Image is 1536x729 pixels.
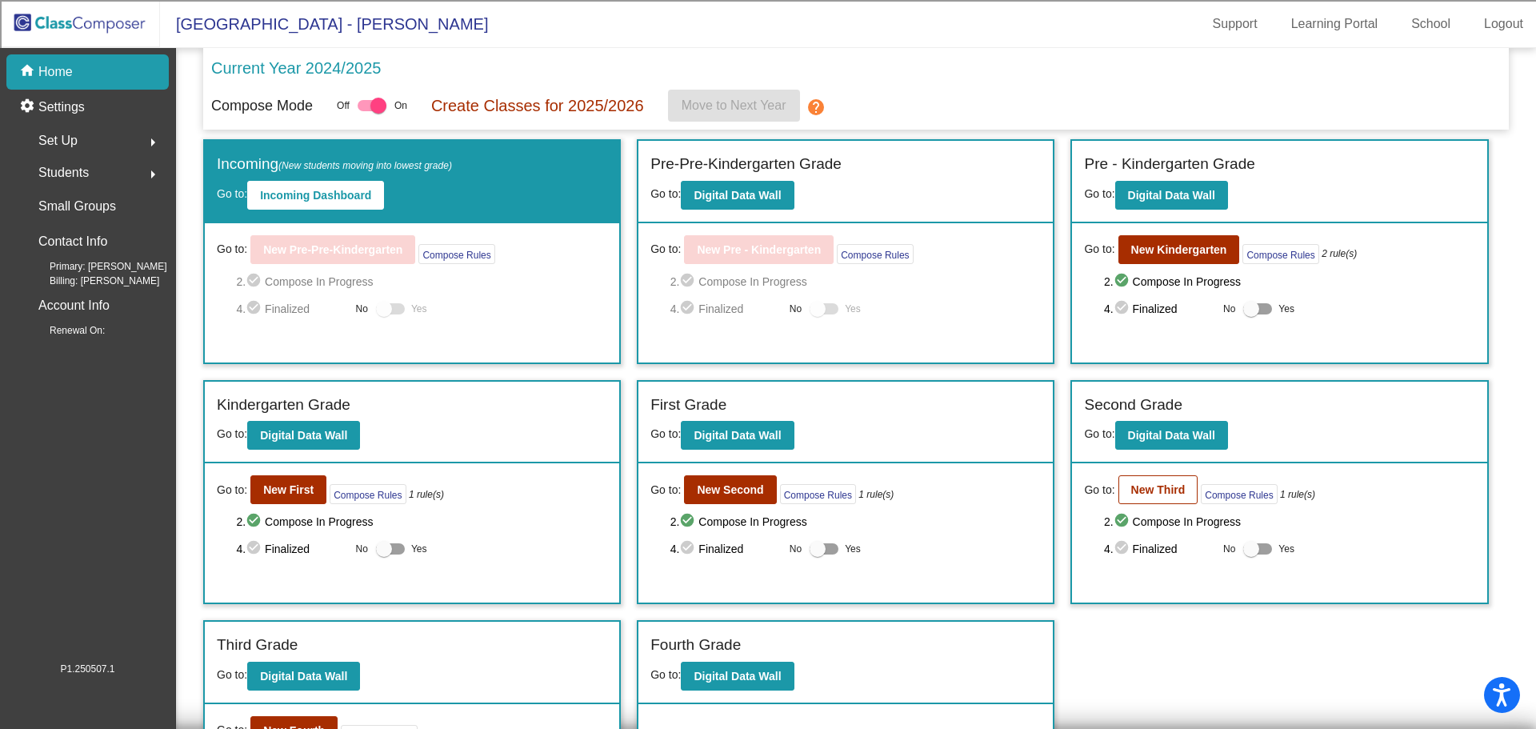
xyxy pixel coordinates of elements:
span: 2. Compose In Progress [236,512,607,531]
mat-icon: check_circle [679,299,698,318]
button: Digital Data Wall [681,421,794,450]
b: Digital Data Wall [260,670,347,683]
span: On [394,98,407,113]
button: Compose Rules [418,244,494,264]
span: 4. Finalized [1104,299,1215,318]
span: Go to: [650,427,681,440]
div: Television/Radio [6,251,1530,266]
div: Sort New > Old [6,21,1530,35]
span: Go to: [1084,241,1114,258]
p: Current Year 2024/2025 [211,56,381,80]
b: Digital Data Wall [1128,189,1215,202]
span: Go to: [650,241,681,258]
span: Go to: [217,187,247,200]
div: ??? [6,326,1530,340]
div: WEBSITE [6,484,1530,499]
mat-icon: arrow_right [143,133,162,152]
i: 1 rule(s) [858,487,894,502]
div: CANCEL [6,412,1530,427]
div: SAVE [6,455,1530,470]
mat-icon: check_circle [1114,539,1133,559]
span: Yes [845,539,861,559]
div: New source [6,441,1530,455]
button: New Third [1118,475,1198,504]
span: No [356,302,368,316]
span: Go to: [1084,482,1114,499]
label: Third Grade [217,634,298,657]
div: Rename Outline [6,136,1530,150]
button: Digital Data Wall [247,662,360,691]
p: Home [38,62,73,82]
div: Sort A > Z [6,6,1530,21]
button: Compose Rules [330,484,406,504]
span: Go to: [1084,427,1114,440]
b: New Pre - Kindergarten [697,243,821,256]
div: Delete [6,122,1530,136]
div: Move To ... [6,35,1530,50]
button: Digital Data Wall [1115,181,1228,210]
b: Digital Data Wall [694,670,781,683]
div: TODO: put dlg title [6,280,1530,294]
b: New Third [1131,483,1186,496]
p: Small Groups [38,195,116,218]
div: CANCEL [6,311,1530,326]
mat-icon: check_circle [246,299,265,318]
div: Options [6,64,1530,78]
p: Settings [38,98,85,117]
label: Pre-Pre-Kindergarten Grade [650,153,842,176]
label: First Grade [650,394,726,417]
b: New Kindergarten [1131,243,1227,256]
mat-icon: arrow_right [143,165,162,184]
button: Digital Data Wall [681,662,794,691]
mat-icon: settings [19,98,38,117]
div: SAVE AND GO HOME [6,354,1530,369]
div: Download [6,150,1530,165]
span: 4. Finalized [236,299,347,318]
span: Go to: [650,482,681,499]
div: Home [6,398,1530,412]
span: No [356,542,368,556]
p: Account Info [38,294,110,317]
mat-icon: check_circle [246,512,265,531]
span: 2. Compose In Progress [670,512,1042,531]
span: Move to Next Year [682,98,786,112]
span: Go to: [217,427,247,440]
div: Journal [6,208,1530,222]
span: No [790,302,802,316]
span: Go to: [217,241,247,258]
span: No [790,542,802,556]
span: 4. Finalized [670,299,782,318]
span: Go to: [217,482,247,499]
i: 1 rule(s) [409,487,444,502]
span: 2. Compose In Progress [670,272,1042,291]
div: BOOK [6,470,1530,484]
button: Digital Data Wall [247,421,360,450]
button: New Second [684,475,776,504]
label: Fourth Grade [650,634,741,657]
b: New Second [697,483,763,496]
span: Off [337,98,350,113]
span: Yes [411,539,427,559]
span: Yes [1278,299,1294,318]
div: JOURNAL [6,499,1530,513]
span: Yes [411,299,427,318]
span: 2. Compose In Progress [1104,272,1475,291]
input: Search sources [6,527,148,544]
b: Digital Data Wall [260,429,347,442]
span: No [1223,302,1235,316]
div: Visual Art [6,266,1530,280]
mat-icon: check_circle [679,272,698,291]
mat-icon: check_circle [679,512,698,531]
mat-icon: check_circle [1114,299,1133,318]
button: Compose Rules [780,484,856,504]
div: Move to ... [6,383,1530,398]
div: Rename [6,93,1530,107]
span: Go to: [1084,187,1114,200]
div: Move To ... [6,107,1530,122]
p: Create Classes for 2025/2026 [431,94,644,118]
label: Second Grade [1084,394,1182,417]
mat-icon: check_circle [246,539,265,559]
mat-icon: home [19,62,38,82]
div: This outline has no content. Would you like to delete it? [6,340,1530,354]
div: Magazine [6,222,1530,237]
